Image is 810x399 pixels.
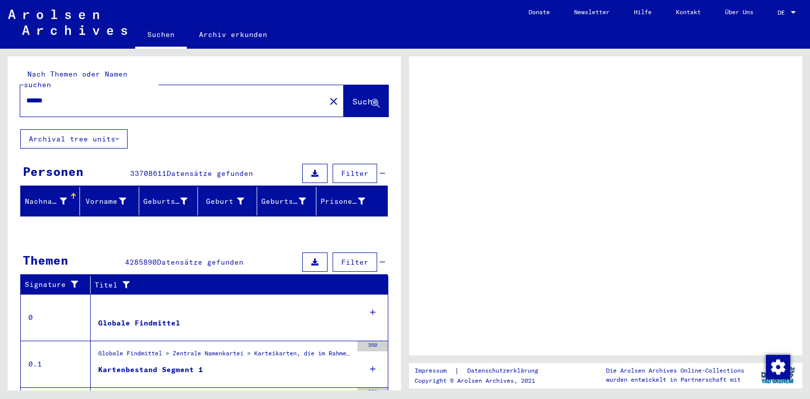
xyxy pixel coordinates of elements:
[24,69,128,89] mat-label: Nach Themen oder Namen suchen
[98,365,203,375] div: Kartenbestand Segment 1
[323,91,344,111] button: Clear
[320,193,378,209] div: Prisoner #
[135,22,187,49] a: Suchen
[357,341,388,351] div: 350
[316,187,387,215] mat-header-cell: Prisoner #
[187,22,279,47] a: Archiv erkunden
[84,196,126,207] div: Vorname
[8,10,127,35] img: Arolsen_neg.svg
[25,193,79,209] div: Nachname
[357,388,388,398] div: 500
[157,258,244,267] span: Datensätze gefunden
[198,187,257,215] mat-header-cell: Geburt‏
[25,196,67,207] div: Nachname
[261,196,306,207] div: Geburtsdatum
[344,85,388,117] button: Suche
[415,376,550,385] p: Copyright © Arolsen Archives, 2021
[84,193,139,209] div: Vorname
[23,251,68,269] div: Themen
[25,277,93,293] div: Signature
[167,169,253,178] span: Datensätze gefunden
[459,366,550,376] a: Datenschutzerklärung
[21,187,80,215] mat-header-cell: Nachname
[202,196,244,207] div: Geburt‏
[352,96,378,106] span: Suche
[766,355,790,379] img: Zustimmung ändern
[328,95,340,107] mat-icon: close
[21,341,91,387] td: 0.1
[320,196,365,207] div: Prisoner #
[130,169,167,178] span: 33708611
[778,9,789,16] span: DE
[415,366,550,376] div: |
[143,193,200,209] div: Geburtsname
[341,258,369,267] span: Filter
[98,349,352,363] div: Globale Findmittel > Zentrale Namenkartei > Karteikarten, die im Rahmen der sequentiellen Massend...
[202,193,257,209] div: Geburt‏
[333,252,377,272] button: Filter
[341,169,369,178] span: Filter
[125,258,157,267] span: 4285890
[143,196,188,207] div: Geburtsname
[23,162,84,180] div: Personen
[80,187,139,215] mat-header-cell: Vorname
[415,366,455,376] a: Impressum
[261,193,318,209] div: Geburtsdatum
[257,187,316,215] mat-header-cell: Geburtsdatum
[139,187,198,215] mat-header-cell: Geburtsname
[20,129,128,149] button: Archival tree units
[95,277,378,293] div: Titel
[606,366,744,375] p: Die Arolsen Archives Online-Collections
[95,280,368,291] div: Titel
[25,279,83,290] div: Signature
[759,362,797,388] img: yv_logo.png
[606,375,744,384] p: wurden entwickelt in Partnerschaft mit
[333,164,377,183] button: Filter
[98,318,180,329] div: Globale Findmittel
[21,294,91,341] td: 0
